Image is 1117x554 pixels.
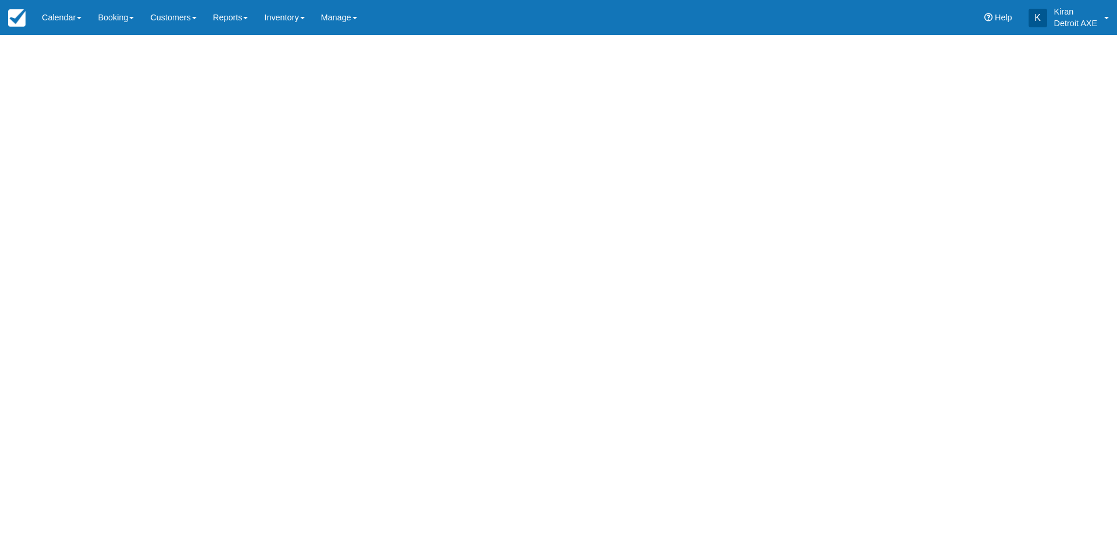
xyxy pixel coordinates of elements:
i: Help [984,13,993,22]
img: checkfront-main-nav-mini-logo.png [8,9,26,27]
span: Help [995,13,1012,22]
div: K [1029,9,1047,27]
p: Detroit AXE [1054,17,1097,29]
p: Kiran [1054,6,1097,17]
